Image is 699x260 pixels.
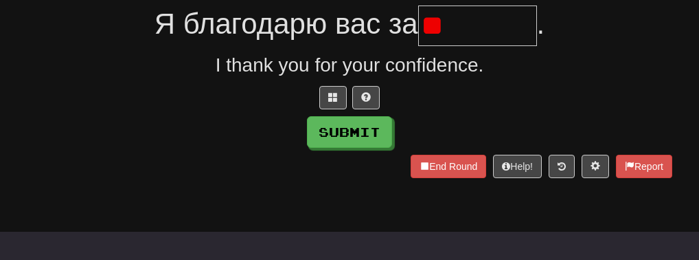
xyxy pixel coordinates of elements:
[307,116,392,148] button: Submit
[154,8,418,40] span: Я благодарю вас за
[411,155,486,178] button: End Round
[549,155,575,178] button: Round history (alt+y)
[616,155,672,178] button: Report
[493,155,542,178] button: Help!
[27,52,672,79] div: I thank you for your confidence.
[537,8,545,40] span: .
[352,86,380,109] button: Single letter hint - you only get 1 per sentence and score half the points! alt+h
[319,86,347,109] button: Switch sentence to multiple choice alt+p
